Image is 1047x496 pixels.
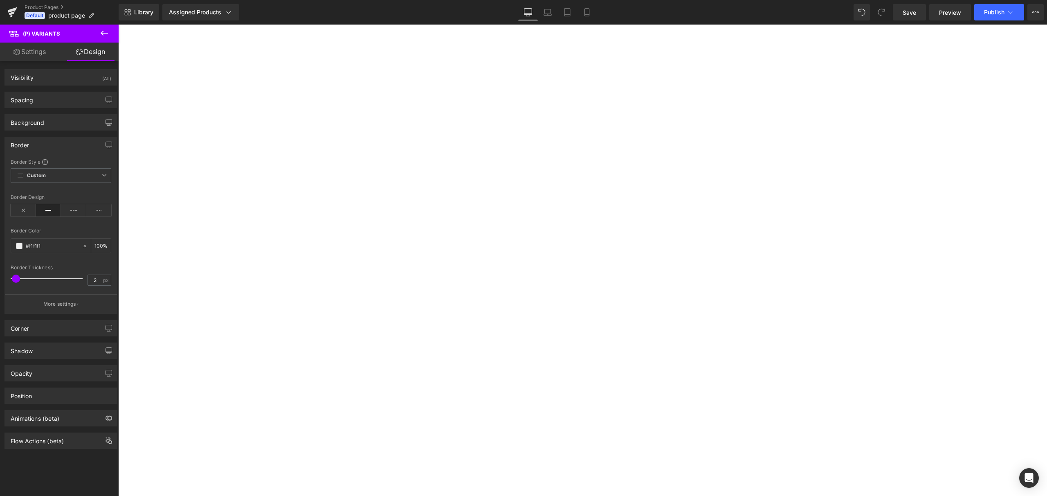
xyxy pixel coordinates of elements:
[11,194,111,200] div: Border Design
[11,410,59,422] div: Animations (beta)
[854,4,870,20] button: Undo
[11,388,32,399] div: Position
[25,4,119,11] a: Product Pages
[11,365,32,377] div: Opacity
[1027,4,1044,20] button: More
[903,8,916,17] span: Save
[11,228,111,234] div: Border Color
[103,277,110,283] span: px
[11,70,34,81] div: Visibility
[11,343,33,354] div: Shadow
[23,30,60,37] span: (P) Variants
[11,137,29,149] div: Border
[102,70,111,83] div: (All)
[11,92,33,104] div: Spacing
[557,4,577,20] a: Tablet
[169,8,233,16] div: Assigned Products
[119,4,159,20] a: New Library
[91,239,111,253] div: %
[984,9,1004,16] span: Publish
[939,8,961,17] span: Preview
[538,4,557,20] a: Laptop
[873,4,890,20] button: Redo
[5,294,117,313] button: More settings
[25,12,45,19] span: Default
[11,115,44,126] div: Background
[929,4,971,20] a: Preview
[26,241,78,250] input: Color
[577,4,597,20] a: Mobile
[43,300,76,308] p: More settings
[48,12,85,19] span: product page
[518,4,538,20] a: Desktop
[1019,468,1039,488] div: Open Intercom Messenger
[11,158,111,165] div: Border Style
[134,9,153,16] span: Library
[27,172,46,179] b: Custom
[11,320,29,332] div: Corner
[61,43,120,61] a: Design
[11,265,111,271] div: Border Thickness
[974,4,1024,20] button: Publish
[11,433,64,444] div: Flow Actions (beta)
